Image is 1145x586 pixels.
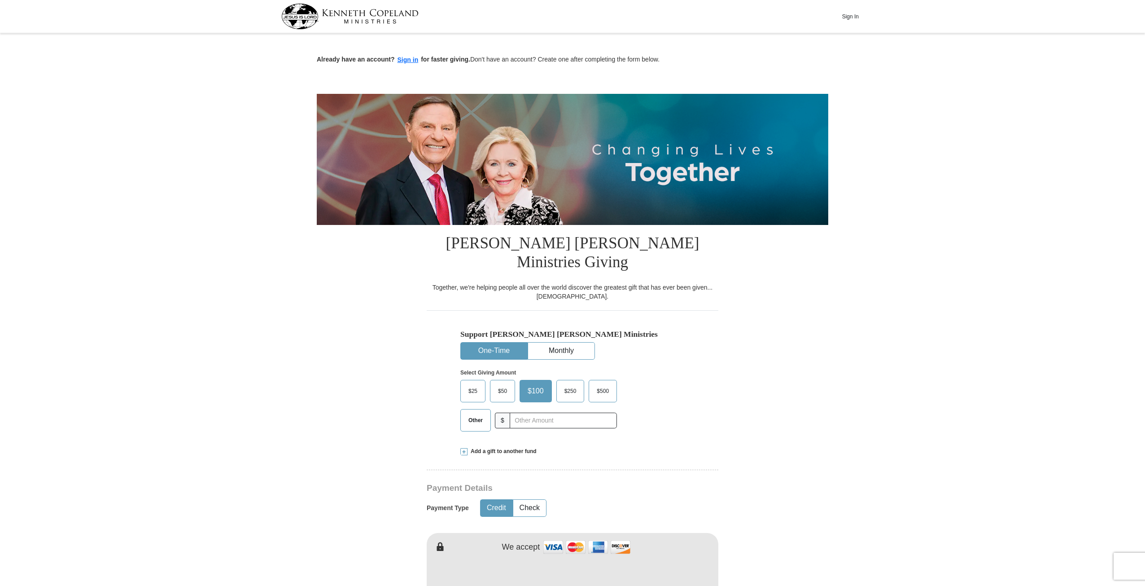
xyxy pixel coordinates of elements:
[281,4,419,29] img: kcm-header-logo.svg
[460,370,516,376] strong: Select Giving Amount
[560,384,581,398] span: $250
[542,538,632,557] img: credit cards accepted
[427,283,718,301] div: Together, we're helping people all over the world discover the greatest gift that has ever been g...
[460,330,685,339] h5: Support [PERSON_NAME] [PERSON_NAME] Ministries
[495,413,510,428] span: $
[464,414,487,427] span: Other
[523,384,548,398] span: $100
[461,343,527,359] button: One-Time
[468,448,537,455] span: Add a gift to another fund
[464,384,482,398] span: $25
[481,500,512,516] button: Credit
[427,225,718,283] h1: [PERSON_NAME] [PERSON_NAME] Ministries Giving
[317,55,828,65] p: Don't have an account? Create one after completing the form below.
[502,542,540,552] h4: We accept
[513,500,546,516] button: Check
[510,413,617,428] input: Other Amount
[395,55,421,65] button: Sign in
[427,504,469,512] h5: Payment Type
[837,9,864,23] button: Sign In
[528,343,594,359] button: Monthly
[592,384,613,398] span: $500
[317,56,470,63] strong: Already have an account? for faster giving.
[427,483,656,493] h3: Payment Details
[494,384,511,398] span: $50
